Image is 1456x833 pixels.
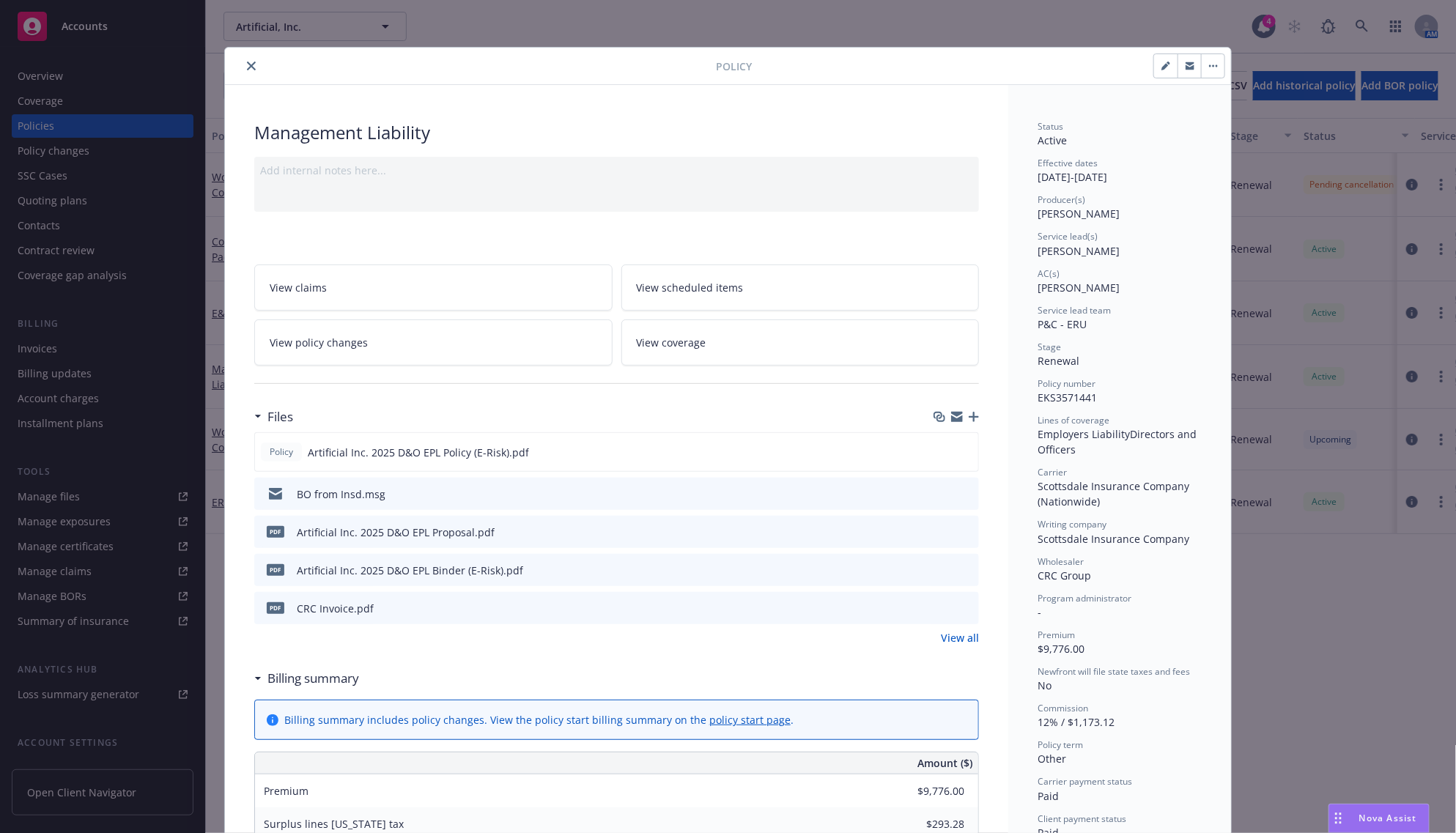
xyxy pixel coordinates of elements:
span: Status [1038,120,1063,133]
span: Premium [1038,629,1075,641]
button: close [243,57,260,75]
span: - [1038,605,1041,619]
span: Scottsdale Insurance Company [1038,532,1189,546]
button: preview file [960,563,973,578]
span: Policy number [1038,377,1095,390]
button: download file [936,486,948,502]
span: Policy [267,445,296,459]
span: P&C - ERU [1038,317,1087,331]
span: Service lead team [1038,304,1111,316]
div: Files [254,407,293,426]
span: Carrier [1038,466,1067,478]
input: 0.00 [878,780,973,802]
div: CRC Invoice.pdf [297,601,374,616]
div: Billing summary [254,669,359,688]
span: Producer(s) [1038,193,1085,206]
span: No [1038,678,1052,692]
span: View scheduled items [637,280,744,295]
span: Newfront will file state taxes and fees [1038,665,1190,678]
button: preview file [960,601,973,616]
span: pdf [267,526,284,537]
span: Amount ($) [917,755,972,771]
span: [PERSON_NAME] [1038,207,1120,221]
a: policy start page [709,713,791,727]
span: Directors and Officers [1038,427,1200,456]
button: Nova Assist [1328,804,1430,833]
span: pdf [267,564,284,575]
span: [PERSON_NAME] [1038,244,1120,258]
span: Service lead(s) [1038,230,1098,243]
button: download file [936,525,948,540]
span: View policy changes [270,335,368,350]
span: Employers Liability [1038,427,1130,441]
h3: Billing summary [267,669,359,688]
a: View claims [254,264,613,311]
div: Billing summary includes policy changes. View the policy start billing summary on the . [284,712,794,728]
span: Lines of coverage [1038,414,1109,426]
span: 12% / $1,173.12 [1038,715,1115,729]
button: preview file [960,525,973,540]
span: Policy term [1038,738,1083,751]
span: Effective dates [1038,157,1098,169]
button: preview file [959,445,972,460]
div: BO from Insd.msg [297,486,385,502]
span: EKS3571441 [1038,390,1097,404]
h3: Files [267,407,293,426]
div: Drag to move [1329,804,1348,832]
span: Premium [264,784,308,798]
span: Client payment status [1038,812,1126,825]
a: View all [941,630,979,645]
span: Paid [1038,789,1059,803]
span: Artificial Inc. 2025 D&O EPL Policy (E-Risk).pdf [308,445,529,460]
span: Policy [716,59,752,74]
span: Wholesaler [1038,555,1084,568]
button: download file [936,445,947,460]
span: CRC Group [1038,569,1091,582]
div: Artificial Inc. 2025 D&O EPL Proposal.pdf [297,525,495,540]
span: AC(s) [1038,267,1060,280]
a: View scheduled items [621,264,980,311]
span: Active [1038,133,1067,147]
button: download file [936,563,948,578]
span: Scottsdale Insurance Company (Nationwide) [1038,479,1192,508]
span: Writing company [1038,518,1106,530]
span: Commission [1038,702,1088,714]
div: Add internal notes here... [260,163,973,178]
button: download file [936,601,948,616]
span: Carrier payment status [1038,775,1132,788]
span: View coverage [637,335,706,350]
span: Stage [1038,341,1061,353]
span: Renewal [1038,354,1079,368]
span: pdf [267,602,284,613]
span: Nova Assist [1359,812,1417,824]
a: View coverage [621,319,980,366]
span: [PERSON_NAME] [1038,281,1120,295]
div: Management Liability [254,120,979,145]
span: Program administrator [1038,592,1131,604]
button: preview file [960,486,973,502]
span: View claims [270,280,327,295]
a: View policy changes [254,319,613,366]
span: $9,776.00 [1038,642,1084,656]
span: Surplus lines [US_STATE] tax [264,817,404,831]
span: Other [1038,752,1066,766]
div: Artificial Inc. 2025 D&O EPL Binder (E-Risk).pdf [297,563,523,578]
div: [DATE] - [DATE] [1038,157,1202,185]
